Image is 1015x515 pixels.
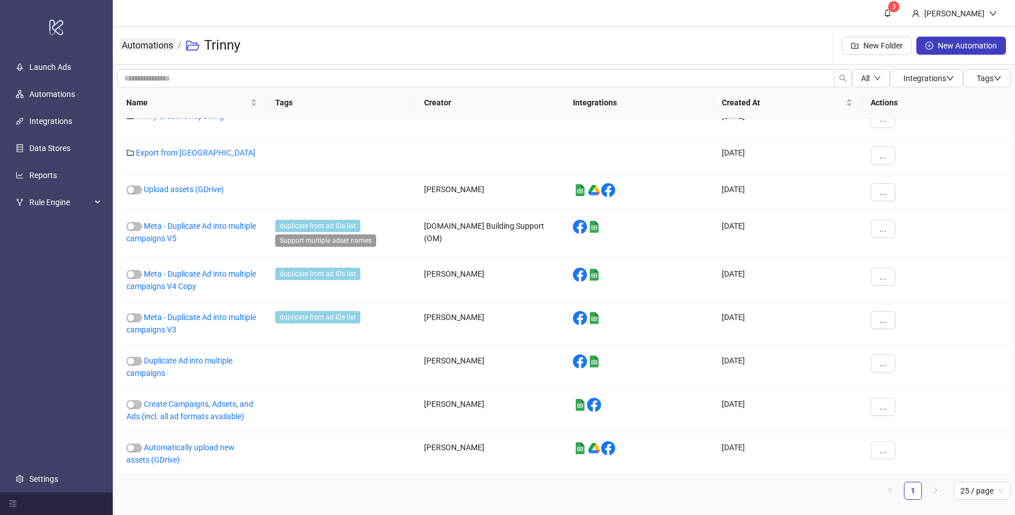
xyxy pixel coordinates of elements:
a: Integrations [29,117,72,126]
span: duplicate from ad IDs list [275,311,360,323]
span: Integrations [903,74,954,83]
li: Next Page [926,482,945,500]
th: Integrations [564,87,713,118]
span: All [861,74,870,83]
div: [DATE] [713,389,862,432]
span: 25 / page [960,482,1004,499]
span: ... [880,151,886,160]
button: right [926,482,945,500]
span: folder-add [851,42,859,50]
th: Tags [266,87,415,118]
a: Meta - Duplicate Ad into multiple campaigns V3 [126,313,256,334]
span: down [994,74,1001,82]
span: New Automation [938,41,997,50]
span: right [932,487,939,494]
div: [DATE] [713,101,862,137]
button: ... [871,441,895,459]
button: Integrationsdown [890,69,963,87]
div: [DATE] [713,259,862,302]
a: Meta - Duplicate Ad into multiple campaigns V5 [126,221,256,243]
th: Name [117,87,266,118]
div: [PERSON_NAME] [415,174,564,211]
span: ... [880,188,886,197]
span: ... [880,402,886,411]
a: Export from [GEOGRAPHIC_DATA] [136,148,255,157]
a: Settings [29,474,58,483]
span: Tags [977,74,1001,83]
li: / [178,28,182,64]
th: Creator [415,87,564,118]
div: [DATE] [713,137,862,174]
span: ... [880,272,886,281]
a: Meta - Duplicate Ad into multiple campaigns V4 Copy [126,269,256,291]
a: Automations [29,90,75,99]
button: ... [871,398,895,416]
span: duplicate from ad IDs list [275,268,360,280]
a: Duplicate Ad into multiple campaigns [126,356,232,378]
div: [DATE] [713,211,862,259]
div: [DATE] [713,345,862,389]
button: Tagsdown [963,69,1010,87]
button: ... [871,110,895,128]
span: New Folder [863,41,903,50]
th: Created At [713,87,862,118]
a: Automatically upload new assets (GDrive) [126,443,235,464]
span: ... [880,359,886,368]
div: [PERSON_NAME] [415,345,564,389]
button: ... [871,146,895,165]
button: ... [871,220,895,238]
span: ... [880,316,886,325]
li: Previous Page [881,482,899,500]
span: folder [126,149,134,157]
span: down [874,75,881,82]
span: plus-circle [925,42,933,50]
div: [DOMAIN_NAME] Building Support (OM) [415,211,564,259]
div: [PERSON_NAME] [415,389,564,432]
a: Upload assets (GDrive) [144,185,224,194]
span: Rule Engine [29,192,91,214]
button: ... [871,268,895,286]
a: Reports [29,171,57,180]
div: [DATE] [713,432,862,476]
span: down [946,74,954,82]
span: Created At [722,96,844,109]
span: ... [880,224,886,233]
div: [PERSON_NAME] [920,7,989,20]
a: Automations [120,38,175,51]
div: [DATE] [713,302,862,345]
span: 3 [892,3,896,11]
h3: Trinny [204,37,240,55]
span: ... [880,114,886,123]
span: folder-open [186,39,200,52]
div: Page Size [954,482,1010,500]
button: Alldown [852,69,890,87]
li: 1 [904,482,922,500]
div: [PERSON_NAME] [415,302,564,345]
button: New Folder [842,37,912,55]
a: Launch Ads [29,63,71,72]
span: menu-fold [9,500,17,508]
span: user [912,10,920,17]
span: Support multiple adset names [275,234,376,247]
span: search [839,74,847,82]
a: 1 [904,482,921,499]
button: ... [871,183,895,201]
div: [DATE] [713,174,862,211]
span: down [989,10,997,17]
a: Create Campaigns, Adsets, and Ads (incl. all ad formats available) [126,399,253,421]
span: left [887,487,894,494]
span: bell [884,9,892,17]
span: fork [16,199,24,207]
a: Data Stores [29,144,70,153]
th: Actions [862,87,1010,118]
span: Name [126,96,248,109]
button: left [881,482,899,500]
button: ... [871,311,895,329]
div: [PERSON_NAME] [415,259,564,302]
sup: 3 [888,1,899,12]
span: duplicate from ad IDs list [275,220,360,232]
div: [PERSON_NAME] [415,432,564,476]
button: New Automation [916,37,1006,55]
span: ... [880,446,886,455]
button: ... [871,354,895,372]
